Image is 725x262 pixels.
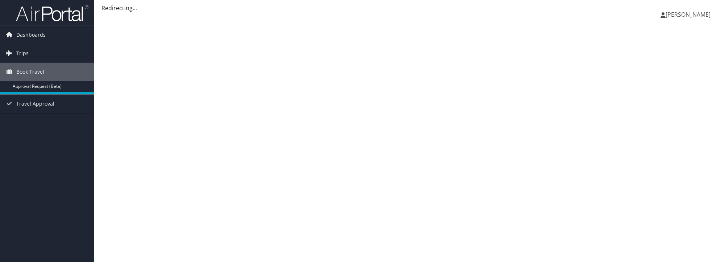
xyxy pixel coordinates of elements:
span: [PERSON_NAME] [666,11,711,19]
span: Travel Approval [16,95,54,113]
span: Dashboards [16,26,46,44]
a: [PERSON_NAME] [661,4,718,25]
div: Redirecting... [101,4,718,12]
span: Book Travel [16,63,44,81]
img: airportal-logo.png [16,5,88,22]
span: Trips [16,44,29,62]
